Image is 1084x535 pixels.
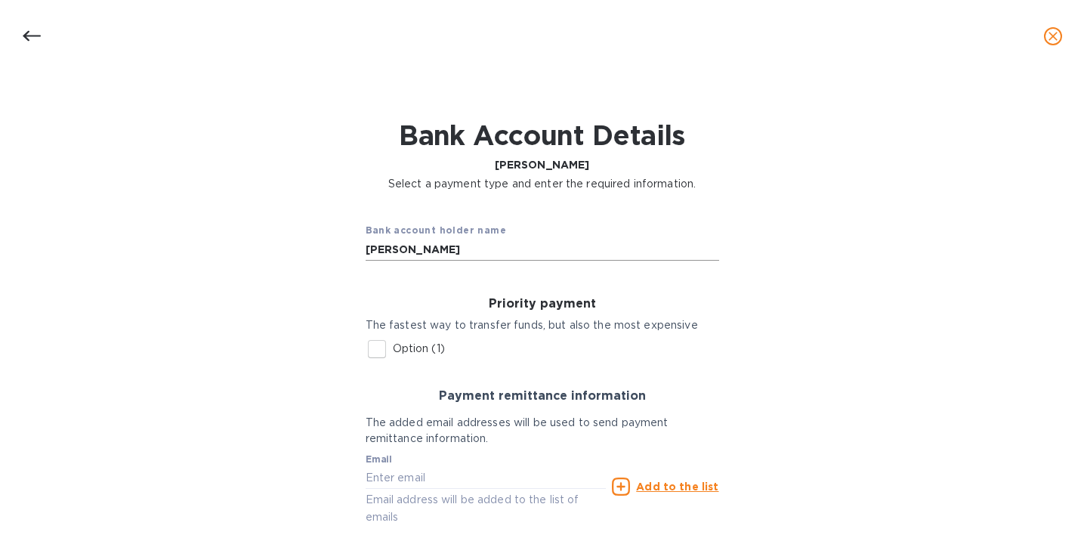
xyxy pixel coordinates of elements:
[388,176,696,192] p: Select a payment type and enter the required information.
[495,159,590,171] b: [PERSON_NAME]
[366,456,392,465] label: Email
[1035,18,1071,54] button: close
[393,341,445,357] p: Option (1)
[366,224,507,236] b: Bank account holder name
[636,481,718,493] u: Add to the list
[366,317,719,333] p: The fastest way to transfer funds, but also the most expensive
[366,415,719,447] p: The added email addresses will be used to send payment remittance information.
[388,119,696,151] h1: Bank Account Details
[366,297,719,311] h3: Priority payment
[366,466,607,489] input: Enter email
[366,491,607,526] p: Email address will be added to the list of emails
[366,389,719,404] h3: Payment remittance information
